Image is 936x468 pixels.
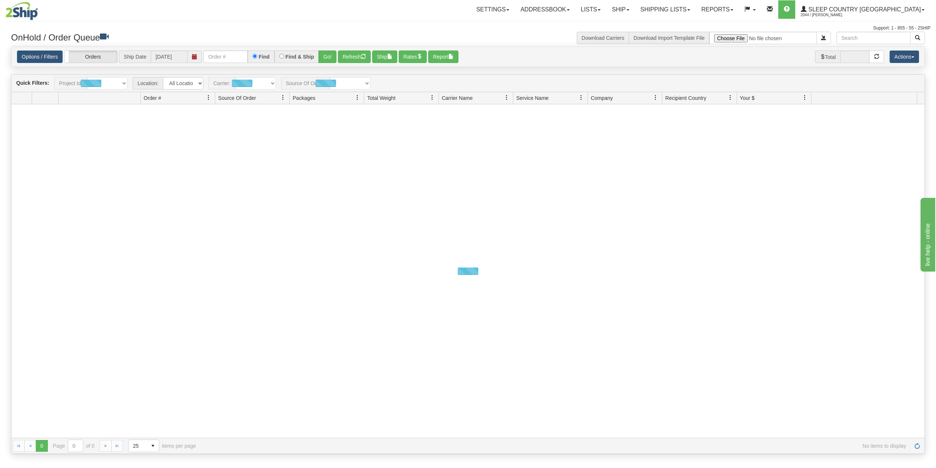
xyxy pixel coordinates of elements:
[133,77,163,90] span: Location:
[801,11,856,19] span: 2044 / [PERSON_NAME]
[318,50,336,63] button: Go!
[910,32,925,44] button: Search
[277,91,289,104] a: Source Of Order filter column settings
[471,0,515,19] a: Settings
[259,54,270,59] label: Find
[119,50,151,63] span: Ship Date
[293,94,315,102] span: Packages
[799,91,811,104] a: Your $ filter column settings
[17,50,63,63] a: Options / Filters
[218,94,256,102] span: Source Of Order
[144,94,161,102] span: Order #
[6,4,68,13] div: live help - online
[606,0,635,19] a: Ship
[807,6,921,13] span: Sleep Country [GEOGRAPHIC_DATA]
[740,94,755,102] span: Your $
[6,25,930,31] div: Support: 1 - 855 - 55 - 2SHIP
[351,91,364,104] a: Packages filter column settings
[795,0,930,19] a: Sleep Country [GEOGRAPHIC_DATA] 2044 / [PERSON_NAME]
[815,50,841,63] span: Total
[709,32,817,44] input: Import
[635,0,696,19] a: Shipping lists
[724,91,737,104] a: Recipient Country filter column settings
[500,91,513,104] a: Carrier Name filter column settings
[515,0,575,19] a: Addressbook
[516,94,549,102] span: Service Name
[581,35,624,41] a: Download Carriers
[286,54,314,59] label: Find & Ship
[911,440,923,452] a: Refresh
[338,50,371,63] button: Refresh
[890,50,919,63] button: Actions
[428,50,458,63] button: Report
[399,50,427,63] button: Rates
[442,94,473,102] span: Carrier Name
[426,91,439,104] a: Total Weight filter column settings
[36,440,48,452] span: Page 0
[202,91,215,104] a: Order # filter column settings
[837,32,911,44] input: Search
[633,35,705,41] a: Download Import Template File
[53,440,95,452] span: Page of 0
[128,440,159,452] span: Page sizes drop down
[206,443,906,449] span: No items to display
[11,75,925,92] div: grid toolbar
[575,0,606,19] a: Lists
[6,2,38,20] img: logo2044.jpg
[203,50,248,63] input: Order #
[919,196,935,272] iframe: chat widget
[591,94,613,102] span: Company
[372,50,397,63] button: Ship
[128,440,196,452] span: items per page
[575,91,587,104] a: Service Name filter column settings
[367,94,395,102] span: Total Weight
[16,79,49,87] label: Quick Filters:
[133,442,143,450] span: 25
[11,32,462,42] h3: OnHold / Order Queue
[64,51,117,63] label: Orders
[665,94,706,102] span: Recipient Country
[147,440,159,452] span: select
[696,0,739,19] a: Reports
[649,91,662,104] a: Company filter column settings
